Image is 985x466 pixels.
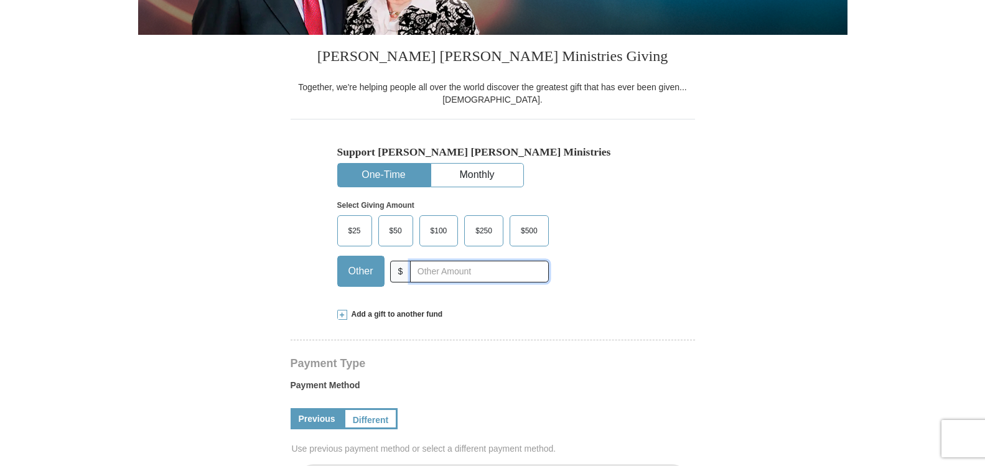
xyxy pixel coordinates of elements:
[343,408,398,429] a: Different
[291,358,695,368] h4: Payment Type
[390,261,411,282] span: $
[431,164,523,187] button: Monthly
[291,408,343,429] a: Previous
[291,81,695,106] div: Together, we're helping people all over the world discover the greatest gift that has ever been g...
[342,221,367,240] span: $25
[337,146,648,159] h5: Support [PERSON_NAME] [PERSON_NAME] Ministries
[469,221,498,240] span: $250
[291,35,695,81] h3: [PERSON_NAME] [PERSON_NAME] Ministries Giving
[347,309,443,320] span: Add a gift to another fund
[292,442,696,455] span: Use previous payment method or select a different payment method.
[338,164,430,187] button: One-Time
[424,221,454,240] span: $100
[342,262,380,281] span: Other
[383,221,408,240] span: $50
[515,221,544,240] span: $500
[337,201,414,210] strong: Select Giving Amount
[410,261,548,282] input: Other Amount
[291,379,695,398] label: Payment Method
